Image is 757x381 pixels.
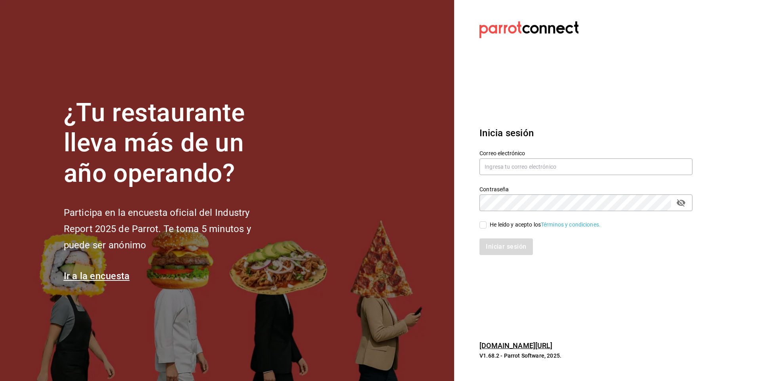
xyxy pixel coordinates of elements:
[479,158,692,175] input: Ingresa tu correo electrónico
[674,196,688,210] button: passwordField
[479,126,692,140] h3: Inicia sesión
[479,352,692,360] p: V1.68.2 - Parrot Software, 2025.
[64,98,278,189] h1: ¿Tu restaurante lleva más de un año operando?
[64,205,278,253] h2: Participa en la encuesta oficial del Industry Report 2025 de Parrot. Te toma 5 minutos y puede se...
[541,221,601,228] a: Términos y condiciones.
[479,150,692,156] label: Correo electrónico
[490,221,601,229] div: He leído y acepto los
[479,341,552,350] a: [DOMAIN_NAME][URL]
[479,186,692,192] label: Contraseña
[64,271,130,282] a: Ir a la encuesta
